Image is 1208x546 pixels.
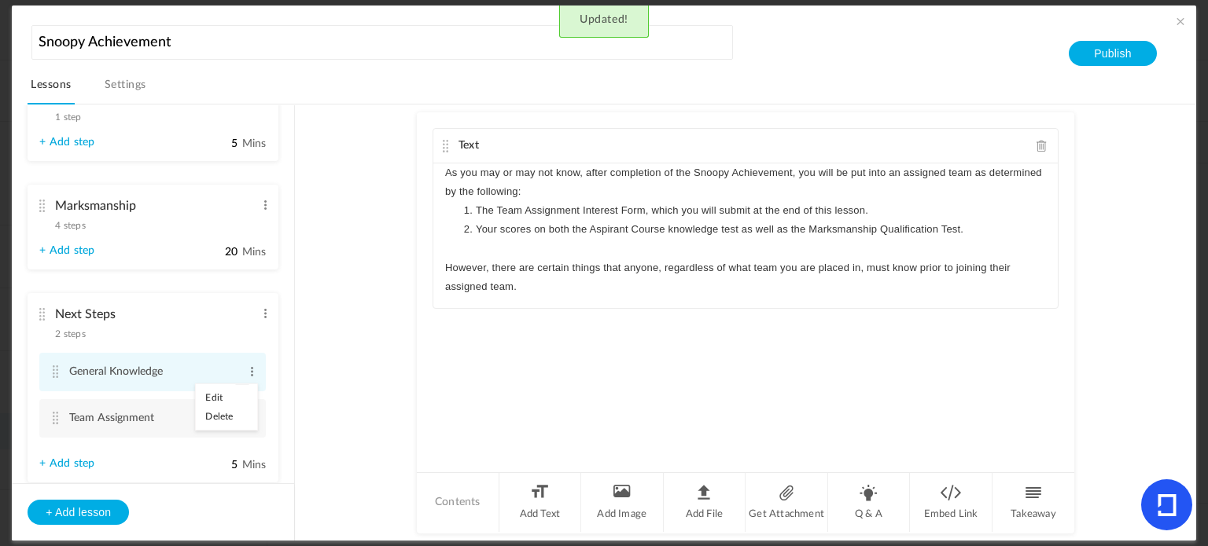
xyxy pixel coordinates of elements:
[460,220,1046,239] li: Your scores on both the Aspirant Course knowledge test as well as the Marksmanship Qualification ...
[417,473,499,532] li: Contents
[445,163,1046,201] p: As you may or may not know, after completion of the Snoopy Achievement, you will be put into an a...
[28,75,74,104] a: Lessons
[242,138,267,149] span: Mins
[242,247,267,258] span: Mins
[664,473,746,532] li: Add File
[55,112,81,122] span: 1 step
[55,221,85,230] span: 4 steps
[445,258,1046,296] p: However, there are certain things that anyone, regardless of what team you are placed in, must kn...
[993,473,1074,532] li: Takeaway
[28,500,129,525] button: + Add lesson
[199,458,238,473] input: Mins
[39,136,94,149] a: + Add step
[101,75,149,104] a: Settings
[199,137,238,152] input: Mins
[199,245,238,260] input: Mins
[828,473,911,532] li: Q & A
[55,329,85,339] span: 2 steps
[242,460,267,471] span: Mins
[39,244,94,258] a: + Add step
[910,473,993,532] li: Embed Link
[459,140,479,151] span: Text
[460,201,1046,220] li: The Team Assignment Interest Form, which you will submit at the end of this lesson.
[746,473,828,532] li: Get Attachment
[499,473,582,532] li: Add Text
[581,473,664,532] li: Add Image
[196,388,257,407] a: Edit
[196,407,257,426] a: Delete
[1069,41,1156,66] button: Publish
[39,457,94,471] a: + Add step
